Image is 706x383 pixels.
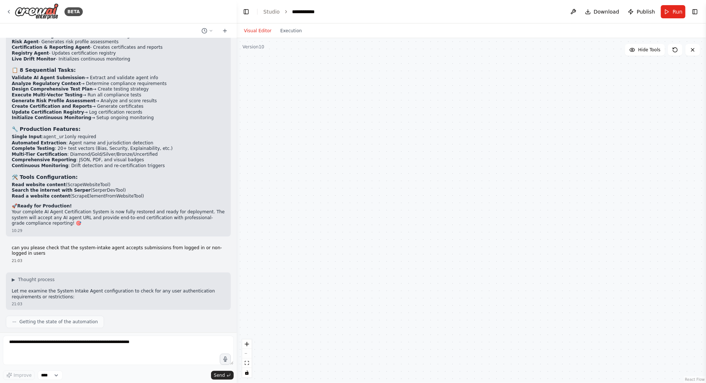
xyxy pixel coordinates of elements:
[12,87,93,92] strong: Design Comprehensive Test Plan
[685,378,705,382] a: React Flow attribution
[637,8,655,15] span: Publish
[690,7,700,17] button: Show right sidebar
[15,3,59,20] img: Logo
[12,174,78,180] strong: 🛠️ Tools Configuration:
[12,210,225,227] p: Your complete AI Agent Certification System is now fully restored and ready for deployment. The s...
[243,44,264,50] div: Version 10
[12,277,55,283] button: ▶Thought process
[242,368,252,378] button: toggle interactivity
[12,40,38,45] strong: Risk Agent
[276,26,306,35] button: Execution
[12,183,225,188] li: (ScrapeWebsiteTool)
[12,87,225,93] li: → Create testing strategy
[199,26,216,35] button: Switch to previous chat
[19,319,98,325] span: Getting the state of the automation
[12,277,15,283] span: ▶
[12,76,225,81] li: → Extract and validate agent info
[12,57,225,63] li: - Initializes continuous monitoring
[3,371,35,380] button: Improve
[242,339,252,349] button: zoom in
[219,26,231,35] button: Start a new chat
[12,228,225,234] div: 10:29
[12,146,55,151] strong: Complete Testing
[12,146,225,152] li: : 20+ test vectors (Bias, Security, Explainability, etc.)
[12,152,225,158] li: : Diamond/Gold/Silver/Bronze/Uncertified
[12,289,225,300] p: Let me examine the System Intake Agent configuration to check for any user authentication require...
[673,8,683,15] span: Run
[242,358,252,368] button: fit view
[18,277,55,283] span: Thought process
[12,126,81,132] strong: 🔧 Production Features:
[12,81,81,86] strong: Analyze Regulatory Context
[582,5,622,18] button: Download
[12,204,225,210] h2: 🚀
[12,51,49,56] strong: Registry Agent
[263,8,321,15] nav: breadcrumb
[242,339,252,378] div: React Flow controls
[12,115,91,121] strong: Initialize Continuous Monitoring
[12,110,225,116] li: → Log certification records
[12,57,56,62] strong: Live Drift Monitor
[211,371,234,380] button: Send
[12,158,76,163] strong: Comprehensive Reporting
[594,8,620,15] span: Download
[12,152,67,157] strong: Multi-Tier Certification
[12,110,84,115] strong: Update Certification Registry
[12,141,225,147] li: : Agent name and jurisdiction detection
[214,372,225,378] span: Send
[17,204,72,209] strong: Ready for Production!
[12,67,76,73] strong: 📋 8 Sequential Tasks:
[12,188,225,194] li: (SerperDevTool)
[638,47,661,53] span: Hide Tools
[242,349,252,358] button: zoom out
[12,163,69,169] strong: Continuous Monitoring
[12,99,225,104] li: → Analyze and score results
[240,26,276,35] button: Visual Editor
[625,44,665,56] button: Hide Tools
[43,135,67,140] code: agent_url
[12,302,225,307] div: 21:03
[12,135,225,141] li: : only required
[14,372,32,378] span: Improve
[12,158,225,163] li: : JSON, PDF, and visual badges
[263,9,280,15] a: Studio
[12,45,90,50] strong: Certification & Reporting Agent
[12,135,42,140] strong: Single Input
[661,5,685,18] button: Run
[220,354,231,365] button: Click to speak your automation idea
[12,81,225,87] li: → Determine compliance requirements
[12,45,225,51] li: - Creates certificates and reports
[12,40,225,45] li: - Generates risk profile assessments
[12,104,92,109] strong: Create Certification and Reports
[12,104,225,110] li: → Generate certificates
[12,141,66,146] strong: Automated Extraction
[12,115,225,121] li: → Setup ongoing monitoring
[12,258,225,264] div: 21:03
[12,183,66,188] strong: Read website content
[12,76,85,81] strong: Validate AI Agent Submission
[12,93,225,99] li: → Run all compliance tests
[241,7,251,17] button: Hide left sidebar
[12,194,70,199] strong: Read a website content
[625,5,658,18] button: Publish
[12,188,90,193] strong: Search the internet with Serper
[12,93,82,98] strong: Execute Multi-Vector Testing
[12,51,225,57] li: - Updates certification registry
[12,246,225,257] p: can you please check that the system-intake agent accepts submissions from logged in or non-logge...
[12,99,96,104] strong: Generate Risk Profile Assessment
[64,7,83,16] div: BETA
[12,194,225,200] li: (ScrapeElementFromWebsiteTool)
[12,163,225,169] li: : Drift detection and re-certification triggers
